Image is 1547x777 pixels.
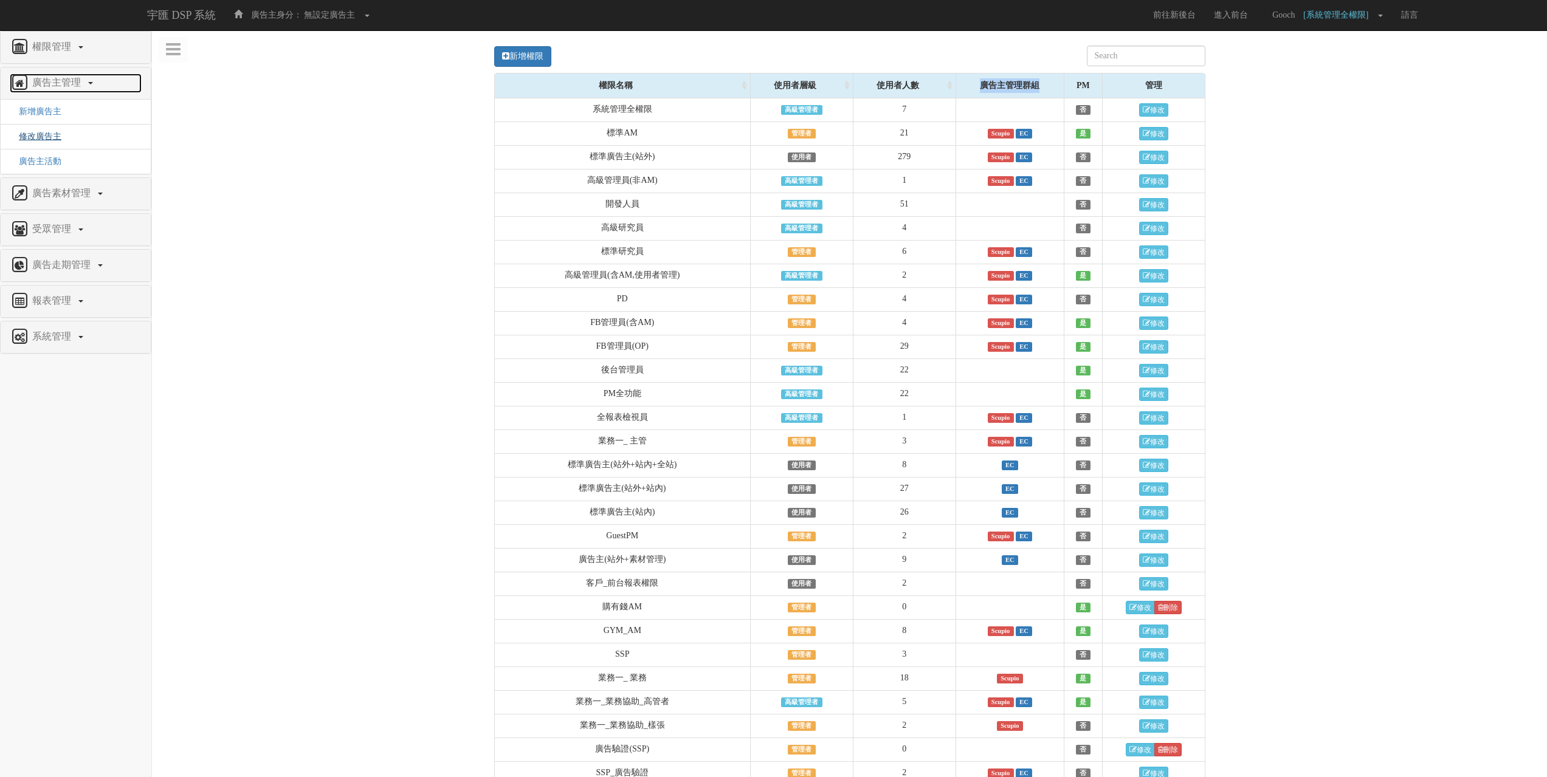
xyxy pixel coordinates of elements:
span: 否 [1076,295,1090,304]
td: 標準廣告主(站外+站內) [495,477,751,501]
span: EC [1002,508,1018,518]
span: EC [1016,129,1032,139]
a: 修改 [1139,103,1168,117]
td: 高級管理員(非AM) [495,169,751,193]
a: 受眾管理 [10,220,142,239]
span: 是 [1076,342,1090,352]
a: 權限管理 [10,38,142,57]
a: 修改 [1139,340,1168,354]
a: 修改 [1139,553,1168,567]
span: 廣告主活動 [10,157,61,166]
td: 購有錢AM [495,595,751,619]
td: 標準廣告主(站外+站內+全站) [495,453,751,477]
a: 修改 [1126,601,1155,614]
span: 是 [1076,271,1090,281]
span: 無設定廣告主 [304,10,355,19]
td: 3 [853,643,956,666]
span: Scupio [997,721,1023,731]
div: 權限名稱 [495,74,751,98]
a: 修改 [1139,269,1168,282]
td: 2 [853,572,956,595]
a: 修改 [1139,245,1168,259]
td: 1 [853,169,956,193]
span: Scupio [988,626,1014,636]
span: 高級管理者 [781,366,822,375]
span: 是 [1076,366,1090,375]
td: 22 [853,382,956,406]
span: 否 [1076,650,1090,660]
span: 否 [1076,224,1090,233]
span: Scupio [988,295,1014,304]
span: 權限管理 [29,41,77,52]
span: Scupio [988,247,1014,257]
span: 高級管理者 [781,224,822,233]
span: 否 [1076,555,1090,565]
span: EC [1016,413,1032,423]
a: 修改 [1139,364,1168,377]
td: 29 [853,335,956,358]
span: 是 [1076,697,1090,707]
span: [系統管理全權限] [1303,10,1374,19]
a: 刪除 [1154,601,1182,614]
span: 否 [1076,579,1090,589]
a: 新增廣告主 [10,107,61,116]
span: Scupio [988,532,1014,541]
span: EC [1016,342,1032,352]
td: 標準廣告主(站外) [495,145,751,169]
td: 2 [853,264,956,287]
div: 廣告主管理群組 [956,74,1064,98]
span: Scupio [988,152,1014,162]
td: 廣告主(站外+素材管理) [495,548,751,572]
td: 3 [853,430,956,453]
span: EC [1016,437,1032,447]
span: EC [1016,176,1032,186]
span: 否 [1076,721,1090,731]
a: 廣告走期管理 [10,256,142,275]
td: PM全功能 [495,382,751,406]
a: 修改 [1139,459,1168,472]
td: 標準廣告主(站內) [495,501,751,524]
a: 修改 [1139,577,1168,590]
span: 管理者 [788,745,816,755]
td: PD [495,287,751,311]
span: Scupio [988,413,1014,423]
td: 業務一_ 主管 [495,430,751,453]
span: 管理者 [788,247,816,257]
span: 高級管理者 [781,200,822,210]
td: 1 [853,406,956,430]
td: 7 [853,98,956,122]
a: 修改 [1139,625,1168,638]
a: 修改 [1139,482,1168,496]
span: EC [1002,484,1018,494]
td: 0 [853,738,956,761]
span: 管理者 [788,721,816,731]
td: 高級研究員 [495,216,751,240]
span: 廣告主身分： [251,10,302,19]
td: 2 [853,714,956,738]
span: EC [1002,555,1018,565]
span: 是 [1076,318,1090,328]
span: 否 [1076,247,1090,257]
td: 高級管理員(含AM,使用者管理) [495,264,751,287]
td: 業務一_ 業務 [495,666,751,690]
span: 否 [1076,508,1090,518]
span: EC [1016,295,1032,304]
span: 否 [1076,176,1090,186]
td: 4 [853,311,956,335]
span: 是 [1076,389,1090,399]
a: 修改 [1139,174,1168,188]
a: 廣告主管理 [10,74,142,93]
a: 修改 [1126,743,1155,756]
span: 高級管理者 [781,697,822,707]
span: 管理者 [788,295,816,304]
a: 系統管理 [10,327,142,347]
a: 修改 [1139,317,1168,330]
td: 26 [853,501,956,524]
span: 否 [1076,532,1090,541]
span: 使用者 [788,460,816,470]
span: 使用者 [788,508,816,518]
a: 修改 [1139,530,1168,543]
span: 管理者 [788,674,816,683]
span: 管理者 [788,437,816,447]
